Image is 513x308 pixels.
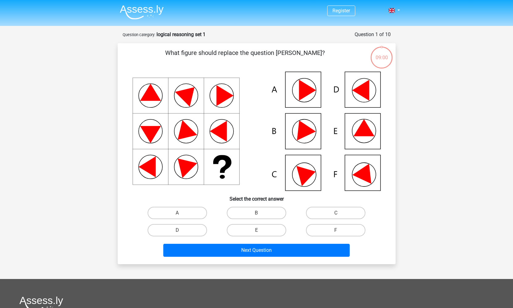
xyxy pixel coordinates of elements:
label: A [148,207,207,219]
label: B [227,207,286,219]
img: Assessly [120,5,164,19]
label: F [306,224,365,236]
div: 09:00 [370,46,393,61]
a: Register [332,8,350,14]
small: Question category: [123,32,155,37]
div: Question 1 of 10 [355,31,391,38]
strong: logical reasoning set 1 [157,31,206,37]
button: Next Question [163,244,350,257]
h6: Select the correct answer [128,191,386,202]
label: E [227,224,286,236]
p: What figure should replace the question [PERSON_NAME]? [128,48,363,67]
label: C [306,207,365,219]
label: D [148,224,207,236]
